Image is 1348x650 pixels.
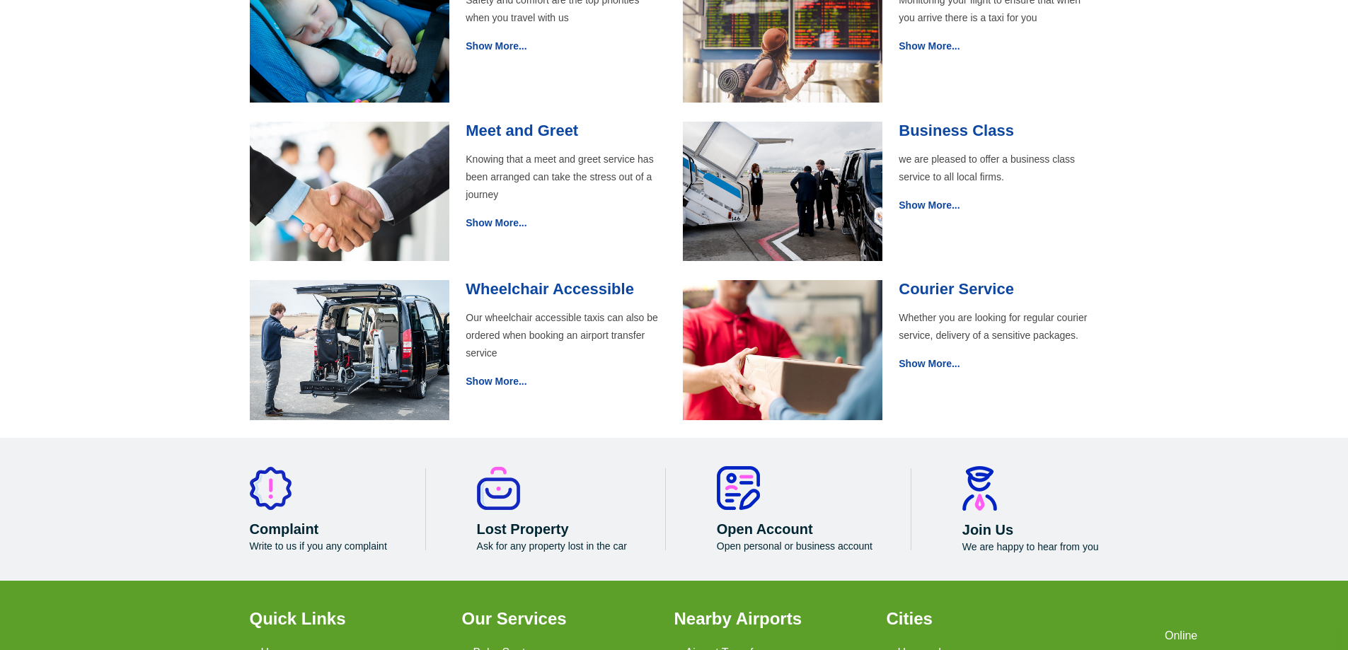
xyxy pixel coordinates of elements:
img: Open Account Icon [717,466,760,510]
h3: Quick Links [250,609,445,629]
a: Complaint [250,521,319,537]
a: Meet and Greet [466,122,578,139]
h3: Our Services [462,609,657,629]
a: Show More... [466,217,526,228]
p: Our wheelchair accessible taxis can also be ordered when booking an airport transfer service [466,309,665,362]
iframe: chat widget [1154,619,1341,650]
p: Knowing that a meet and greet service has been arranged can take the stress out of a journey [466,151,665,204]
a: Lost Property [477,521,569,537]
a: Show More... [899,40,960,52]
p: Ask for any property lost in the car [477,540,627,552]
img: Courier Service [683,280,882,420]
a: Courier Service [899,280,1014,298]
p: Open personal or business account [717,540,872,552]
p: Whether you are looking for regular courier service, delivery of a sensitive packages. [899,309,1098,344]
a: Show More... [466,376,526,387]
img: Lost Property Icon [477,467,520,510]
p: we are pleased to offer a business class service to all local firms. [899,151,1098,186]
a: Join Us [962,522,1013,538]
p: Write to us if you any complaint [250,540,387,552]
a: Wheelchair Accessible [466,280,634,298]
img: Meet and Greet [250,122,449,262]
a: Show More... [899,199,960,211]
h3: Nearby Airports [674,609,870,629]
img: Business Class Taxis [683,122,882,262]
a: Business Class [899,122,1014,139]
img: Wheelchair Accessibility [250,280,449,420]
img: Complaint Icon [250,467,292,510]
a: Show More... [899,358,960,369]
a: Show More... [466,40,526,52]
p: We are happy to hear from you [962,541,1099,552]
h3: Cities [887,609,1082,629]
a: Open Account [717,521,813,537]
img: Join Us Icon [962,466,997,511]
